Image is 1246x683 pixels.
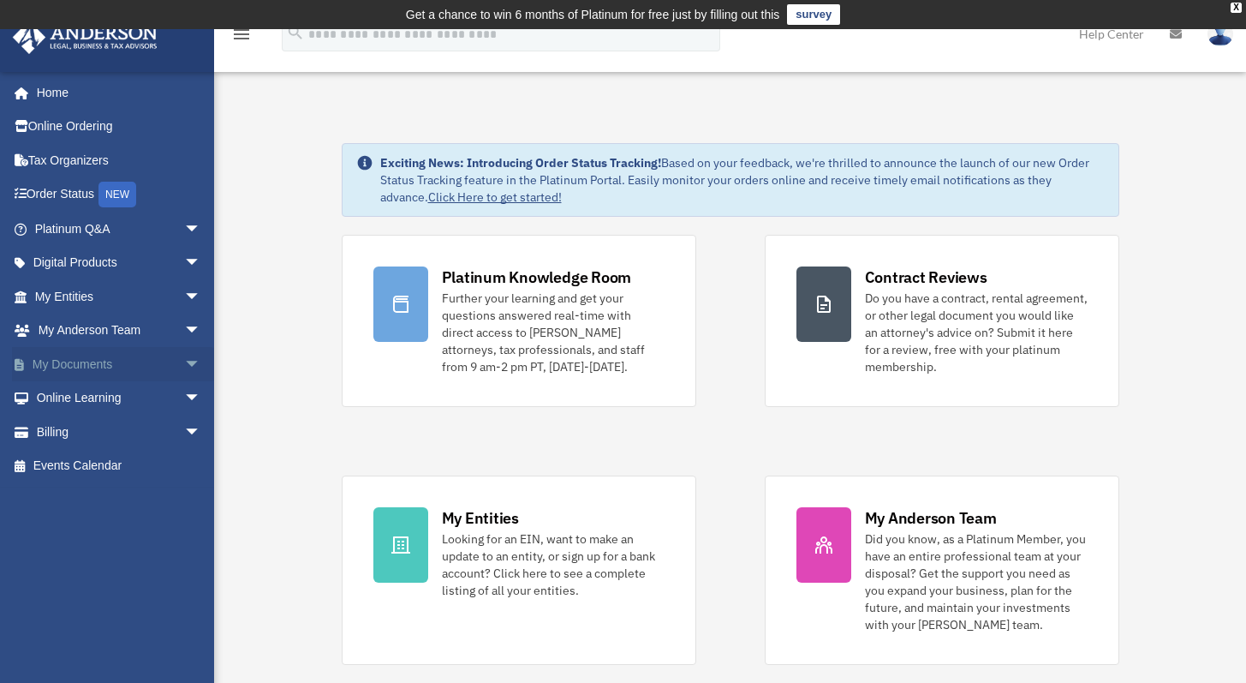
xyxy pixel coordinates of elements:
[865,290,1088,375] div: Do you have a contract, rental agreement, or other legal document you would like an attorney's ad...
[12,279,227,314] a: My Entitiesarrow_drop_down
[865,267,987,288] div: Contract Reviews
[342,235,696,407] a: Platinum Knowledge Room Further your learning and get your questions answered real-time with dire...
[442,530,665,599] div: Looking for an EIN, want to make an update to an entity, or sign up for a bank account? Click her...
[12,212,227,246] a: Platinum Q&Aarrow_drop_down
[184,212,218,247] span: arrow_drop_down
[12,347,227,381] a: My Documentsarrow_drop_down
[12,415,227,449] a: Billingarrow_drop_down
[442,290,665,375] div: Further your learning and get your questions answered real-time with direct access to [PERSON_NAM...
[865,507,997,529] div: My Anderson Team
[12,75,218,110] a: Home
[12,314,227,348] a: My Anderson Teamarrow_drop_down
[12,381,227,416] a: Online Learningarrow_drop_down
[184,381,218,416] span: arrow_drop_down
[380,155,661,171] strong: Exciting News: Introducing Order Status Tracking!
[98,182,136,207] div: NEW
[787,4,840,25] a: survey
[428,189,562,205] a: Click Here to get started!
[12,449,227,483] a: Events Calendar
[231,24,252,45] i: menu
[12,143,227,177] a: Tax Organizers
[184,314,218,349] span: arrow_drop_down
[442,267,632,288] div: Platinum Knowledge Room
[286,23,305,42] i: search
[12,110,227,144] a: Online Ordering
[1207,21,1233,46] img: User Pic
[12,246,227,280] a: Digital Productsarrow_drop_down
[8,21,163,54] img: Anderson Advisors Platinum Portal
[12,177,227,213] a: Order StatusNEW
[184,415,218,450] span: arrow_drop_down
[1231,3,1242,13] div: close
[380,154,1105,206] div: Based on your feedback, we're thrilled to announce the launch of our new Order Status Tracking fe...
[765,235,1119,407] a: Contract Reviews Do you have a contract, rental agreement, or other legal document you would like...
[765,476,1119,665] a: My Anderson Team Did you know, as a Platinum Member, you have an entire professional team at your...
[184,279,218,315] span: arrow_drop_down
[184,347,218,382] span: arrow_drop_down
[406,4,780,25] div: Get a chance to win 6 months of Platinum for free just by filling out this
[342,476,696,665] a: My Entities Looking for an EIN, want to make an update to an entity, or sign up for a bank accoun...
[231,30,252,45] a: menu
[865,530,1088,633] div: Did you know, as a Platinum Member, you have an entire professional team at your disposal? Get th...
[442,507,519,529] div: My Entities
[184,246,218,281] span: arrow_drop_down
